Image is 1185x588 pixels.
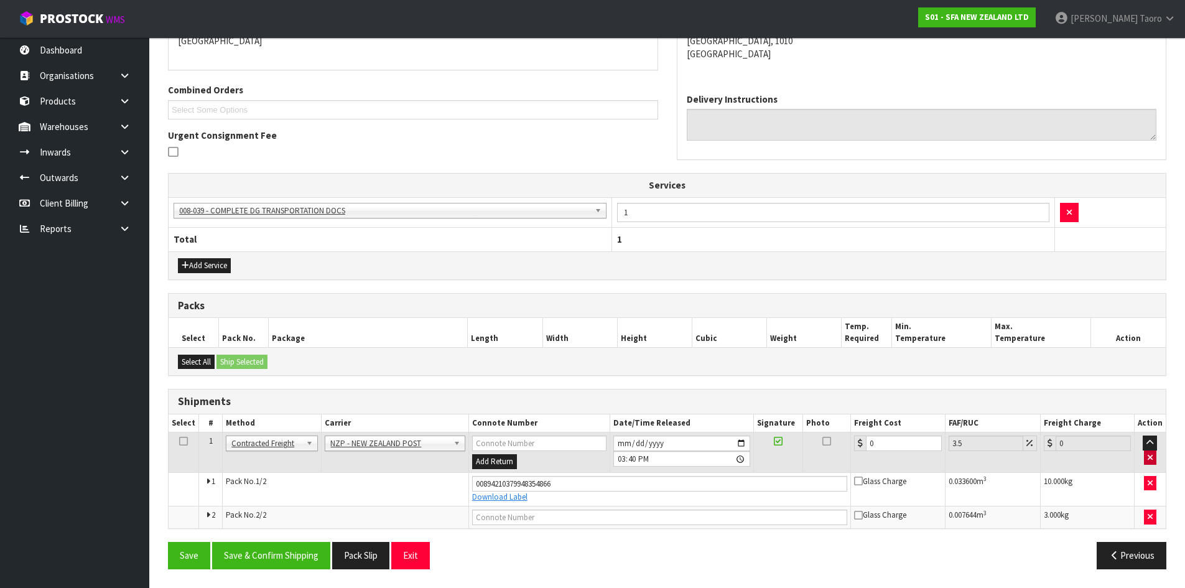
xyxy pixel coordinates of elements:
span: ProStock [40,11,103,27]
th: Total [169,228,611,251]
span: 2 [211,510,215,520]
th: Signature [753,414,802,432]
th: Length [468,318,542,347]
a: Download Label [472,492,527,502]
span: 008-039 - COMPLETE DG TRANSPORTATION DOCS [179,203,590,218]
h3: Packs [178,300,1156,312]
span: 10.000 [1044,476,1064,487]
th: Cubic [692,318,767,347]
th: Action [1134,414,1166,432]
button: Previous [1097,542,1166,569]
th: Freight Cost [851,414,945,432]
span: [PERSON_NAME] [1071,12,1138,24]
img: cube-alt.png [19,11,34,26]
th: Freight Charge [1040,414,1134,432]
button: Save & Confirm Shipping [212,542,330,569]
label: Urgent Consignment Fee [168,129,277,142]
input: Freight Cost [866,436,941,451]
input: Freight Charge [1056,436,1131,451]
th: Photo [802,414,850,432]
strong: S01 - SFA NEW ZEALAND LTD [925,12,1029,22]
h3: Shipments [178,396,1156,408]
input: Freight Adjustment [949,436,1023,451]
td: m [945,506,1040,529]
th: Weight [767,318,842,347]
th: Connote Number [468,414,610,432]
span: 0.007644 [949,510,977,520]
th: Temp. Required [842,318,891,347]
button: Ship Selected [216,355,267,370]
label: Delivery Instructions [687,93,778,106]
span: 1 [209,436,213,446]
th: Action [1091,318,1166,347]
th: Min. Temperature [891,318,991,347]
input: Connote Number [472,436,606,451]
span: Glass Charge [854,510,906,520]
td: Pack No. [223,472,469,506]
a: S01 - SFA NEW ZEALAND LTD [918,7,1036,27]
th: Method [223,414,322,432]
span: 3.000 [1044,510,1061,520]
th: Package [268,318,468,347]
th: Max. Temperature [991,318,1090,347]
input: Connote Number [472,476,848,492]
span: Contracted Freight [231,436,301,451]
td: kg [1040,506,1134,529]
span: NZP - NEW ZEALAND POST [330,436,448,451]
td: Pack No. [223,506,469,529]
sup: 3 [983,475,987,483]
span: 0.033600 [949,476,977,487]
span: Glass Charge [854,476,906,487]
button: Select All [178,355,215,370]
th: Height [617,318,692,347]
span: Taoro [1140,12,1162,24]
th: Width [542,318,617,347]
th: FAF/RUC [945,414,1040,432]
button: Pack Slip [332,542,389,569]
button: Exit [391,542,430,569]
th: Select [169,414,199,432]
th: Date/Time Released [610,414,753,432]
button: Add Service [178,258,231,273]
span: 1 [211,476,215,487]
th: Select [169,318,218,347]
td: m [945,472,1040,506]
span: 2/2 [256,510,266,520]
th: Pack No. [218,318,268,347]
input: Connote Number [472,510,848,525]
small: WMS [106,14,125,26]
td: kg [1040,472,1134,506]
label: Combined Orders [168,83,243,96]
th: Carrier [322,414,468,432]
th: # [199,414,223,432]
sup: 3 [983,509,987,517]
th: Services [169,174,1166,197]
button: Save [168,542,210,569]
span: 1 [617,233,622,245]
span: 1/2 [256,476,266,487]
button: Add Return [472,454,517,469]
